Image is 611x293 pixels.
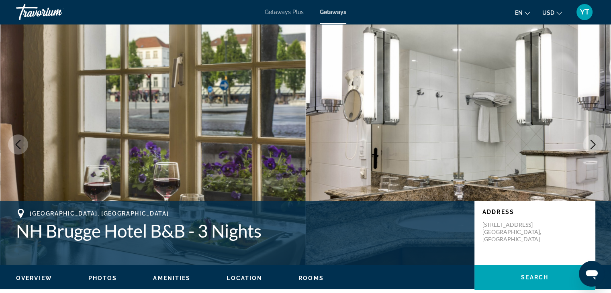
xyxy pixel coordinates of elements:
[579,261,605,287] iframe: Кнопка запуска окна обмена сообщениями
[16,275,52,282] button: Overview
[515,10,523,16] span: en
[521,274,548,281] span: Search
[482,221,547,243] p: [STREET_ADDRESS] [GEOGRAPHIC_DATA], [GEOGRAPHIC_DATA]
[583,134,603,155] button: Next image
[580,8,589,16] span: YT
[474,265,595,290] button: Search
[515,7,530,18] button: Change language
[227,275,262,282] button: Location
[320,9,346,15] a: Getaways
[542,10,554,16] span: USD
[16,2,96,22] a: Travorium
[265,9,304,15] a: Getaways Plus
[482,209,587,215] p: Address
[574,4,595,20] button: User Menu
[542,7,562,18] button: Change currency
[30,210,169,217] span: [GEOGRAPHIC_DATA], [GEOGRAPHIC_DATA]
[16,220,466,241] h1: NH Brugge Hotel B&B - 3 Nights
[8,134,28,155] button: Previous image
[153,275,190,282] button: Amenities
[88,275,117,282] button: Photos
[298,275,324,282] button: Rooms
